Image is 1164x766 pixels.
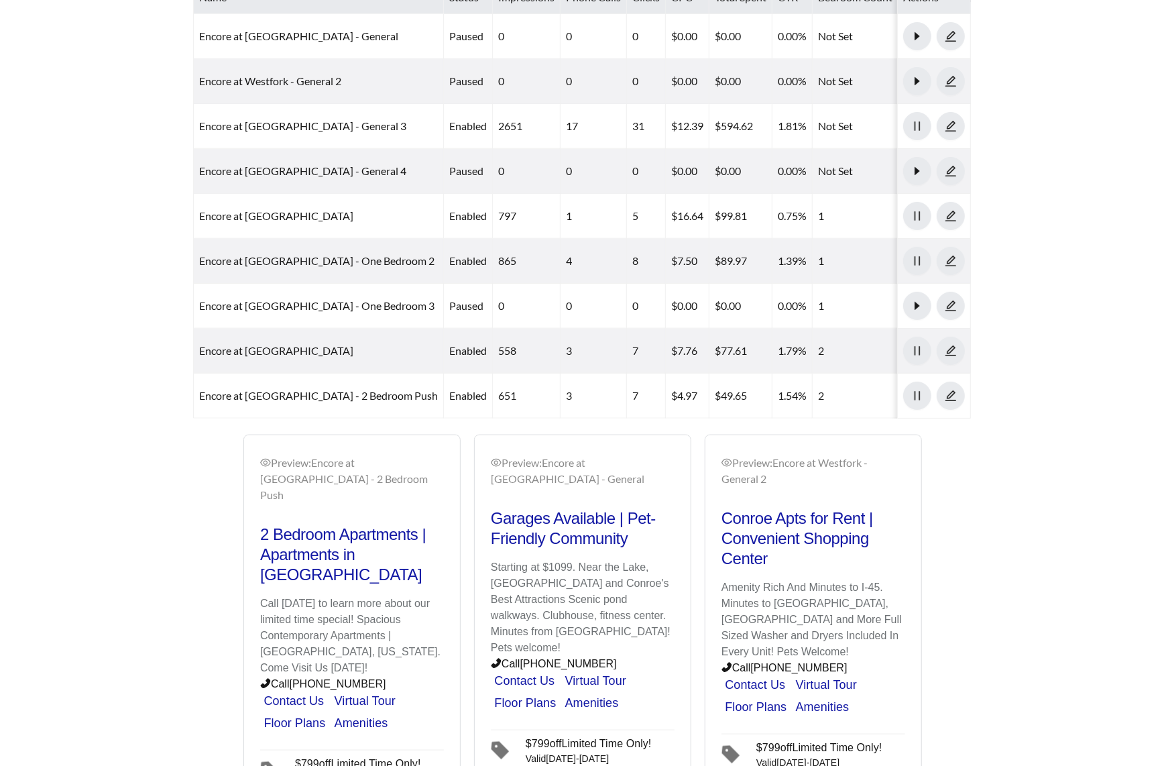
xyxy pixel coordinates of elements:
[937,74,965,87] a: edit
[666,104,709,149] td: $12.39
[561,284,627,329] td: 0
[709,149,772,194] td: $0.00
[937,164,965,177] a: edit
[199,164,406,177] a: Encore at [GEOGRAPHIC_DATA] - General 4
[772,149,813,194] td: 0.00%
[813,59,898,104] td: Not Set
[937,337,965,365] button: edit
[561,149,627,194] td: 0
[756,743,882,753] div: $ 799 off Limited Time Only!
[796,700,850,714] a: Amenities
[666,239,709,284] td: $7.50
[903,112,931,140] button: pause
[937,254,965,267] a: edit
[627,59,666,104] td: 0
[937,209,965,222] a: edit
[937,390,964,402] span: edit
[721,660,905,676] p: Call [PHONE_NUMBER]
[449,30,483,42] span: paused
[666,374,709,419] td: $4.97
[813,194,898,239] td: 1
[666,329,709,374] td: $7.76
[709,59,772,104] td: $0.00
[561,14,627,59] td: 0
[627,194,666,239] td: 5
[493,194,561,239] td: 797
[813,239,898,284] td: 1
[627,284,666,329] td: 0
[904,390,931,402] span: pause
[493,104,561,149] td: 2651
[449,119,487,132] span: enabled
[721,457,732,468] span: eye
[709,104,772,149] td: $594.62
[725,678,785,692] a: Contact Us
[721,662,732,673] span: phone
[903,22,931,50] button: caret-right
[937,202,965,230] button: edit
[937,165,964,177] span: edit
[561,239,627,284] td: 4
[709,194,772,239] td: $99.81
[709,239,772,284] td: $89.97
[937,292,965,320] button: edit
[937,210,964,222] span: edit
[937,389,965,402] a: edit
[565,674,626,688] a: Virtual Tour
[666,14,709,59] td: $0.00
[526,738,652,749] div: $ 799 off Limited Time Only!
[937,120,964,132] span: edit
[937,299,965,312] a: edit
[335,694,396,708] a: Virtual Tour
[491,559,675,656] p: Starting at $1099. Near the Lake, [GEOGRAPHIC_DATA] and Conroe's Best Attractions Scenic pond wal...
[903,202,931,230] button: pause
[937,300,964,312] span: edit
[561,59,627,104] td: 0
[199,119,406,132] a: Encore at [GEOGRAPHIC_DATA] - General 3
[772,284,813,329] td: 0.00%
[903,157,931,185] button: caret-right
[937,157,965,185] button: edit
[772,59,813,104] td: 0.00%
[937,255,964,267] span: edit
[904,300,931,312] span: caret-right
[627,149,666,194] td: 0
[725,700,787,714] a: Floor Plans
[199,209,353,222] a: Encore at [GEOGRAPHIC_DATA]
[904,210,931,222] span: pause
[904,255,931,267] span: pause
[937,75,964,87] span: edit
[449,254,487,267] span: enabled
[491,455,675,487] div: Preview: Encore at [GEOGRAPHIC_DATA] - General
[493,14,561,59] td: 0
[903,292,931,320] button: caret-right
[904,120,931,132] span: pause
[627,329,666,374] td: 7
[937,112,965,140] button: edit
[493,149,561,194] td: 0
[561,329,627,374] td: 3
[666,59,709,104] td: $0.00
[937,67,965,95] button: edit
[449,389,487,402] span: enabled
[260,676,444,692] p: Call [PHONE_NUMBER]
[904,165,931,177] span: caret-right
[493,239,561,284] td: 865
[260,678,271,689] span: phone
[260,457,271,468] span: eye
[260,455,444,503] div: Preview: Encore at [GEOGRAPHIC_DATA] - 2 Bedroom Push
[772,104,813,149] td: 1.81%
[666,284,709,329] td: $0.00
[904,30,931,42] span: caret-right
[904,75,931,87] span: caret-right
[937,382,965,410] button: edit
[449,74,483,87] span: paused
[709,374,772,419] td: $49.65
[709,14,772,59] td: $0.00
[199,344,353,357] a: Encore at [GEOGRAPHIC_DATA]
[813,284,898,329] td: 1
[561,374,627,419] td: 3
[491,508,675,549] h2: Garages Available | Pet-Friendly Community
[796,678,857,692] a: Virtual Tour
[627,374,666,419] td: 7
